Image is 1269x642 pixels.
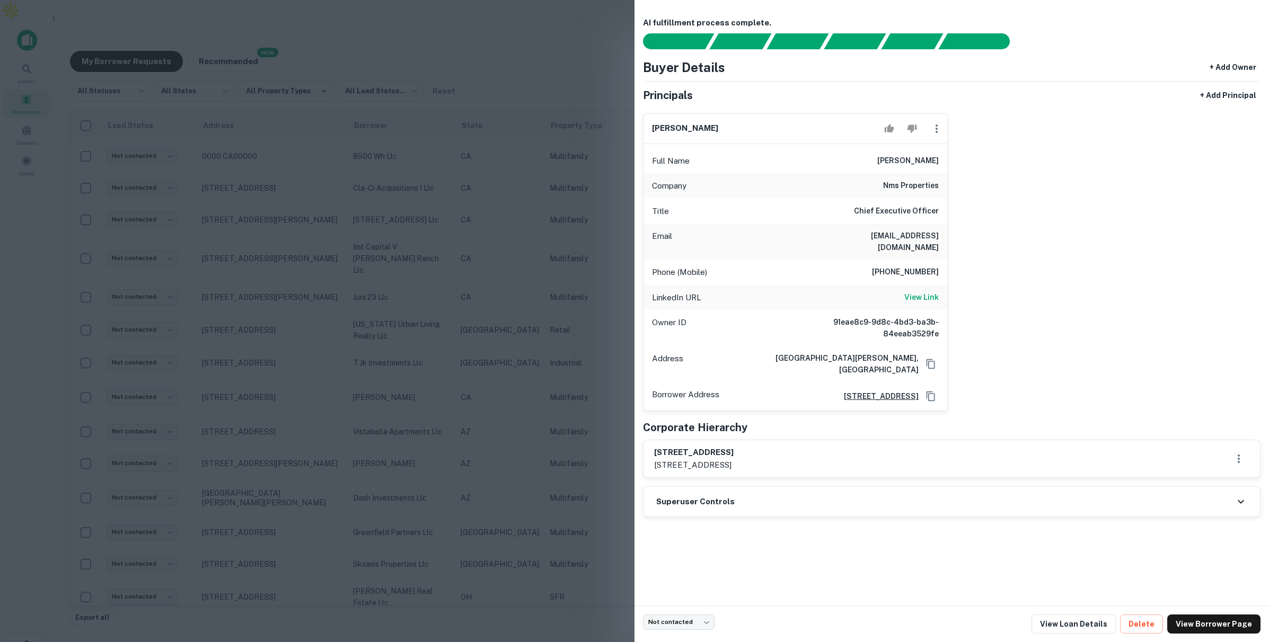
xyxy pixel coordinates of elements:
h6: nms properties [883,180,939,192]
h6: [GEOGRAPHIC_DATA][PERSON_NAME], [GEOGRAPHIC_DATA] [688,352,919,376]
p: Owner ID [652,316,686,340]
button: Accept [880,118,898,139]
h6: [EMAIL_ADDRESS][DOMAIN_NAME] [812,230,939,253]
h6: Superuser Controls [656,496,735,508]
a: [STREET_ADDRESS] [835,390,919,402]
div: AI fulfillment process complete. [939,33,1023,49]
h6: 91eae8c9-9d8c-4bd3-ba3b-84eeab3529fe [812,316,939,340]
button: + Add Owner [1205,58,1261,77]
p: Title [652,205,669,218]
p: Address [652,352,683,376]
button: Reject [903,118,921,139]
div: Your request is received and processing... [709,33,771,49]
p: Borrower Address [652,388,719,404]
p: Phone (Mobile) [652,266,707,279]
a: View Link [904,291,939,304]
h5: Corporate Hierarchy [643,420,747,435]
button: Delete [1120,614,1163,634]
button: Copy Address [923,388,939,404]
a: View Borrower Page [1167,614,1261,634]
h6: Chief Executive Officer [854,205,939,218]
h5: Principals [643,87,693,103]
div: Principals found, still searching for contact information. This may take time... [881,33,943,49]
div: Documents found, AI parsing details... [766,33,829,49]
h6: AI fulfillment process complete. [643,17,1261,29]
p: Company [652,180,686,192]
h6: View Link [904,291,939,303]
h4: Buyer Details [643,58,725,77]
a: View Loan Details [1032,614,1116,634]
h6: [PERSON_NAME] [877,155,939,167]
div: Sending borrower request to AI... [630,33,710,49]
div: Not contacted [643,614,715,630]
h6: [PERSON_NAME] [652,122,718,135]
p: [STREET_ADDRESS] [654,459,734,471]
button: + Add Principal [1196,86,1261,105]
h6: [STREET_ADDRESS] [654,447,734,459]
p: Email [652,230,672,253]
p: LinkedIn URL [652,291,701,304]
h6: [PHONE_NUMBER] [872,266,939,279]
button: Copy Address [923,356,939,372]
div: Principals found, AI now looking for contact information... [824,33,886,49]
p: Full Name [652,155,690,167]
iframe: Chat Widget [1216,557,1269,608]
